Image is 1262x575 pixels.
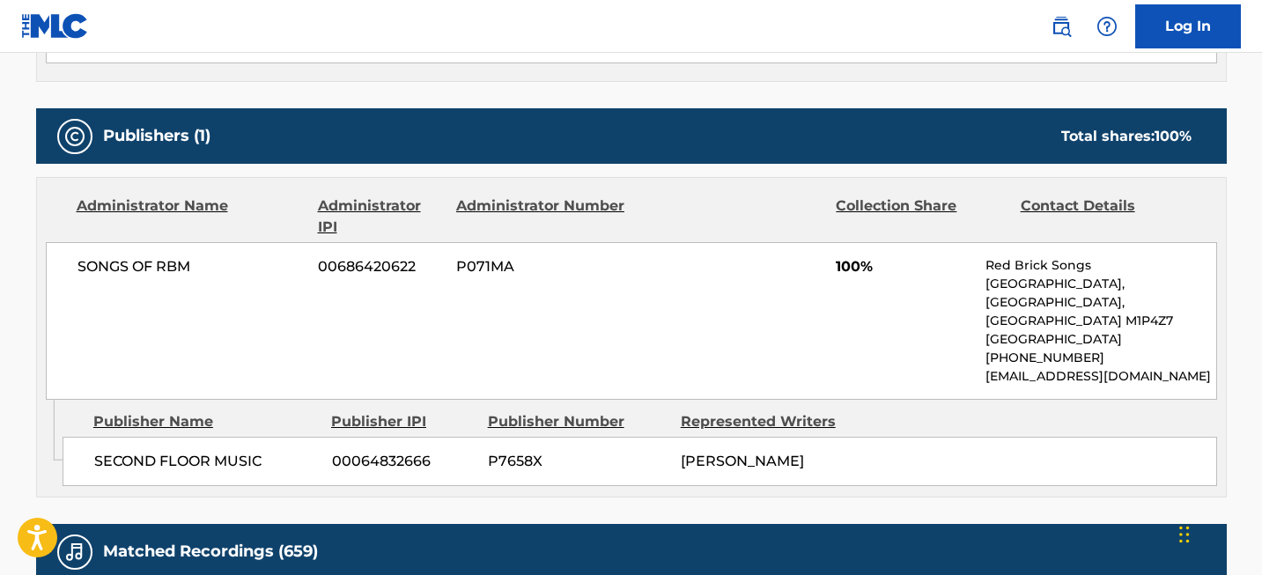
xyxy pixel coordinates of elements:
[318,195,443,238] div: Administrator IPI
[1089,9,1125,44] div: Help
[985,293,1215,330] p: [GEOGRAPHIC_DATA], [GEOGRAPHIC_DATA] M1P4Z7
[836,195,1007,238] div: Collection Share
[103,542,318,562] h5: Matched Recordings (659)
[1061,126,1192,147] div: Total shares:
[488,451,668,472] span: P7658X
[1174,490,1262,575] div: Widget de chat
[1021,195,1192,238] div: Contact Details
[94,451,319,472] span: SECOND FLOOR MUSIC
[77,256,306,277] span: SONGS OF RBM
[1155,128,1192,144] span: 100 %
[64,542,85,563] img: Matched Recordings
[1174,490,1262,575] iframe: Chat Widget
[456,195,627,238] div: Administrator Number
[64,126,85,147] img: Publishers
[836,256,972,277] span: 100%
[1179,508,1190,561] div: Glisser
[985,330,1215,349] p: [GEOGRAPHIC_DATA]
[985,349,1215,367] p: [PHONE_NUMBER]
[332,451,475,472] span: 00064832666
[488,411,668,432] div: Publisher Number
[77,195,305,238] div: Administrator Name
[1096,16,1118,37] img: help
[456,256,627,277] span: P071MA
[985,275,1215,293] p: [GEOGRAPHIC_DATA],
[318,256,443,277] span: 00686420622
[985,256,1215,275] p: Red Brick Songs
[21,13,89,39] img: MLC Logo
[681,453,804,469] span: [PERSON_NAME]
[331,411,475,432] div: Publisher IPI
[103,126,210,146] h5: Publishers (1)
[93,411,318,432] div: Publisher Name
[681,411,860,432] div: Represented Writers
[1051,16,1072,37] img: search
[985,367,1215,386] p: [EMAIL_ADDRESS][DOMAIN_NAME]
[1135,4,1241,48] a: Log In
[1044,9,1079,44] a: Public Search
